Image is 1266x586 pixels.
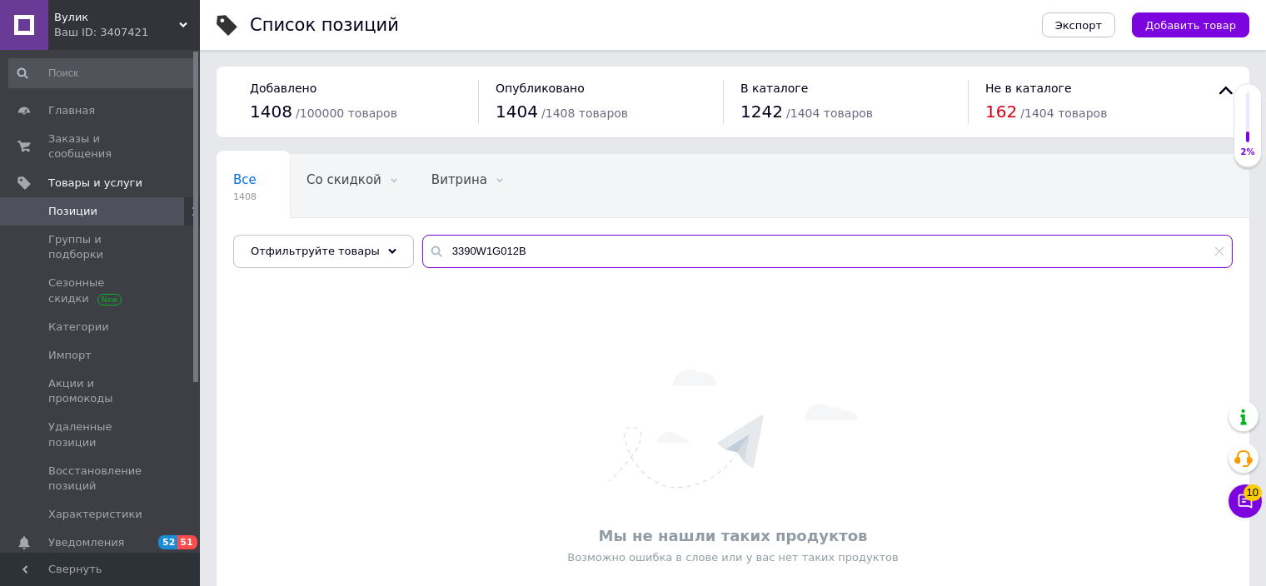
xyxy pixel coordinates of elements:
span: Главная [48,103,95,118]
span: 1408 [250,102,292,122]
span: Характеристики [48,507,142,522]
input: Поиск [8,58,197,88]
span: / 1404 товаров [1020,107,1107,120]
span: 52 [158,535,177,549]
span: Опубликовано [496,82,585,95]
span: 1242 [740,102,783,122]
span: Уведомления [48,535,124,550]
span: / 1408 товаров [541,107,628,120]
span: Вулик [54,10,179,25]
span: Все [233,172,257,187]
button: Экспорт [1042,12,1115,37]
div: Ваш ID: 3407421 [54,25,200,40]
span: Добавить товар [1145,19,1236,32]
span: Группы и подборки [48,232,154,262]
span: Товары и услуги [48,176,142,191]
img: Ничего не найдено [609,370,858,488]
span: Не в каталоге [985,82,1072,95]
span: Импорт [48,348,92,363]
span: В каталоге [740,82,808,95]
span: / 1404 товаров [786,107,873,120]
span: Акции и промокоды [48,376,154,406]
span: Удаленные позиции [48,420,154,449]
input: Поиск по названию позиции, артикулу и поисковым запросам [422,235,1233,268]
span: 51 [177,535,197,549]
span: 1408 [233,191,257,203]
span: Восстановление позиций [48,464,154,494]
span: / 100000 товаров [296,107,397,120]
span: Категории [48,320,109,335]
span: Сезонные скидки [48,276,154,305]
button: Добавить товар [1132,12,1249,37]
span: Экспорт [1055,19,1102,32]
span: Заказы и сообщения [48,132,154,161]
span: 162 [985,102,1017,122]
span: 1404 [496,102,538,122]
span: Скрытые [233,236,292,251]
button: Чат с покупателем10 [1229,484,1262,518]
div: Мы не нашли таких продуктов [225,525,1241,546]
div: 2% [1234,146,1261,158]
div: Возможно ошибка в слове или у вас нет таких продуктов [225,550,1241,565]
span: 10 [1244,484,1262,501]
div: Список позиций [250,17,399,34]
span: Отфильтруйте товары [251,245,380,257]
span: Витрина [431,172,487,187]
span: Со скидкой [307,172,381,187]
span: Позиции [48,204,97,219]
span: Добавлено [250,82,316,95]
